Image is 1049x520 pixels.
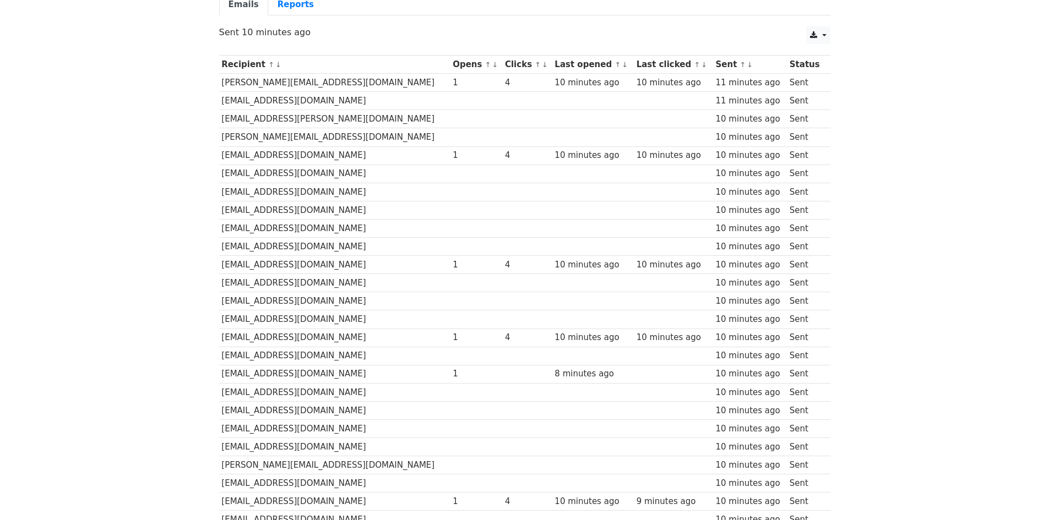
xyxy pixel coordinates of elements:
[555,149,631,162] div: 10 minutes ago
[787,110,824,128] td: Sent
[787,347,824,365] td: Sent
[637,495,710,508] div: 9 minutes ago
[268,61,274,69] a: ↑
[219,492,450,511] td: [EMAIL_ADDRESS][DOMAIN_NAME]
[787,474,824,492] td: Sent
[787,365,824,383] td: Sent
[716,204,785,217] div: 10 minutes ago
[787,329,824,347] td: Sent
[622,61,628,69] a: ↓
[219,438,450,456] td: [EMAIL_ADDRESS][DOMAIN_NAME]
[716,295,785,308] div: 10 minutes ago
[505,331,550,344] div: 4
[505,76,550,89] div: 4
[219,183,450,201] td: [EMAIL_ADDRESS][DOMAIN_NAME]
[555,331,631,344] div: 10 minutes ago
[716,477,785,490] div: 10 minutes ago
[453,495,499,508] div: 1
[555,368,631,380] div: 8 minutes ago
[787,274,824,292] td: Sent
[219,256,450,274] td: [EMAIL_ADDRESS][DOMAIN_NAME]
[716,441,785,453] div: 10 minutes ago
[219,419,450,437] td: [EMAIL_ADDRESS][DOMAIN_NAME]
[637,259,710,271] div: 10 minutes ago
[701,61,707,69] a: ↓
[787,92,824,110] td: Sent
[716,277,785,289] div: 10 minutes ago
[219,110,450,128] td: [EMAIL_ADDRESS][PERSON_NAME][DOMAIN_NAME]
[555,495,631,508] div: 10 minutes ago
[453,259,499,271] div: 1
[555,76,631,89] div: 10 minutes ago
[747,61,753,69] a: ↓
[994,467,1049,520] iframe: Chat Widget
[787,146,824,165] td: Sent
[505,149,550,162] div: 4
[453,368,499,380] div: 1
[716,186,785,199] div: 10 minutes ago
[542,61,548,69] a: ↓
[787,219,824,237] td: Sent
[502,56,552,74] th: Clicks
[787,128,824,146] td: Sent
[787,238,824,256] td: Sent
[453,76,499,89] div: 1
[552,56,634,74] th: Last opened
[787,419,824,437] td: Sent
[787,456,824,474] td: Sent
[219,165,450,183] td: [EMAIL_ADDRESS][DOMAIN_NAME]
[637,76,710,89] div: 10 minutes ago
[716,76,785,89] div: 11 minutes ago
[716,167,785,180] div: 10 minutes ago
[219,26,830,38] p: Sent 10 minutes ago
[485,61,491,69] a: ↑
[555,259,631,271] div: 10 minutes ago
[787,183,824,201] td: Sent
[535,61,541,69] a: ↑
[716,113,785,125] div: 10 minutes ago
[787,56,824,74] th: Status
[716,259,785,271] div: 10 minutes ago
[219,201,450,219] td: [EMAIL_ADDRESS][DOMAIN_NAME]
[453,331,499,344] div: 1
[716,495,785,508] div: 10 minutes ago
[450,56,502,74] th: Opens
[716,404,785,417] div: 10 minutes ago
[716,313,785,326] div: 10 minutes ago
[994,467,1049,520] div: 聊天小工具
[694,61,700,69] a: ↑
[219,146,450,165] td: [EMAIL_ADDRESS][DOMAIN_NAME]
[787,492,824,511] td: Sent
[219,56,450,74] th: Recipient
[740,61,746,69] a: ↑
[787,256,824,274] td: Sent
[219,92,450,110] td: [EMAIL_ADDRESS][DOMAIN_NAME]
[716,386,785,399] div: 10 minutes ago
[716,240,785,253] div: 10 minutes ago
[787,438,824,456] td: Sent
[787,383,824,401] td: Sent
[219,219,450,237] td: [EMAIL_ADDRESS][DOMAIN_NAME]
[716,222,785,235] div: 10 minutes ago
[219,74,450,92] td: [PERSON_NAME][EMAIL_ADDRESS][DOMAIN_NAME]
[716,423,785,435] div: 10 minutes ago
[219,310,450,329] td: [EMAIL_ADDRESS][DOMAIN_NAME]
[453,149,499,162] div: 1
[716,131,785,144] div: 10 minutes ago
[219,274,450,292] td: [EMAIL_ADDRESS][DOMAIN_NAME]
[787,165,824,183] td: Sent
[219,401,450,419] td: [EMAIL_ADDRESS][DOMAIN_NAME]
[716,349,785,362] div: 10 minutes ago
[716,368,785,380] div: 10 minutes ago
[716,149,785,162] div: 10 minutes ago
[219,365,450,383] td: [EMAIL_ADDRESS][DOMAIN_NAME]
[787,401,824,419] td: Sent
[716,95,785,107] div: 11 minutes ago
[505,495,550,508] div: 4
[219,329,450,347] td: [EMAIL_ADDRESS][DOMAIN_NAME]
[219,456,450,474] td: [PERSON_NAME][EMAIL_ADDRESS][DOMAIN_NAME]
[637,149,710,162] div: 10 minutes ago
[615,61,621,69] a: ↑
[787,201,824,219] td: Sent
[275,61,281,69] a: ↓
